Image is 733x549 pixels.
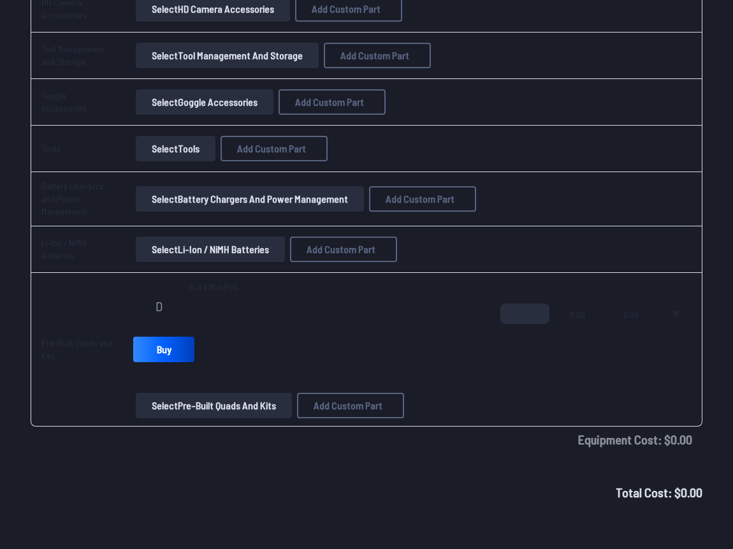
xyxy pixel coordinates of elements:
a: SelectGoggle Accessories [133,89,276,115]
span: 0.00 [570,304,603,365]
a: Buy [133,337,194,362]
a: Tools [41,143,61,154]
span: Add Custom Part [307,244,375,254]
td: Equipment Cost: $ 0.00 [31,427,702,452]
button: SelectPre-Built Quads and Kits [136,393,292,418]
button: SelectTools [136,136,215,161]
button: SelectLi-Ion / NiMH Batteries [136,237,285,262]
span: 0.00 [623,304,639,365]
button: Add Custom Part [279,89,386,115]
a: Pre-Built Quads and Kits [41,337,113,361]
button: SelectGoggle Accessories [136,89,273,115]
a: SelectTool Management and Storage [133,43,321,68]
span: Add Custom Part [340,50,409,61]
span: Add Custom Part [314,400,382,411]
span: Add Custom Part [386,194,454,204]
span: Total Cost: $ 0.00 [616,485,702,500]
a: Goggle Accessories [41,90,87,113]
button: Add Custom Part [221,136,328,161]
span: Add Custom Part [312,4,381,14]
span: Add Custom Part [237,143,306,154]
a: SelectLi-Ion / NiMH Batteries [133,237,287,262]
a: SelectBattery Chargers and Power Management [133,186,366,212]
span: D [156,300,163,312]
button: Add Custom Part [324,43,431,68]
span: DJI 4 Mini Pro [189,281,237,293]
span: Add Custom Part [295,97,364,107]
button: Add Custom Part [297,393,404,418]
a: Tool Management and Storage [41,43,104,67]
a: Battery Chargers and Power Management [41,180,103,217]
a: SelectTools [133,136,218,161]
a: Li-Ion / NiMH Batteries [41,237,86,261]
button: Add Custom Part [369,186,476,212]
button: Add Custom Part [290,237,397,262]
button: SelectBattery Chargers and Power Management [136,186,364,212]
a: SelectPre-Built Quads and Kits [133,393,294,418]
button: SelectTool Management and Storage [136,43,319,68]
